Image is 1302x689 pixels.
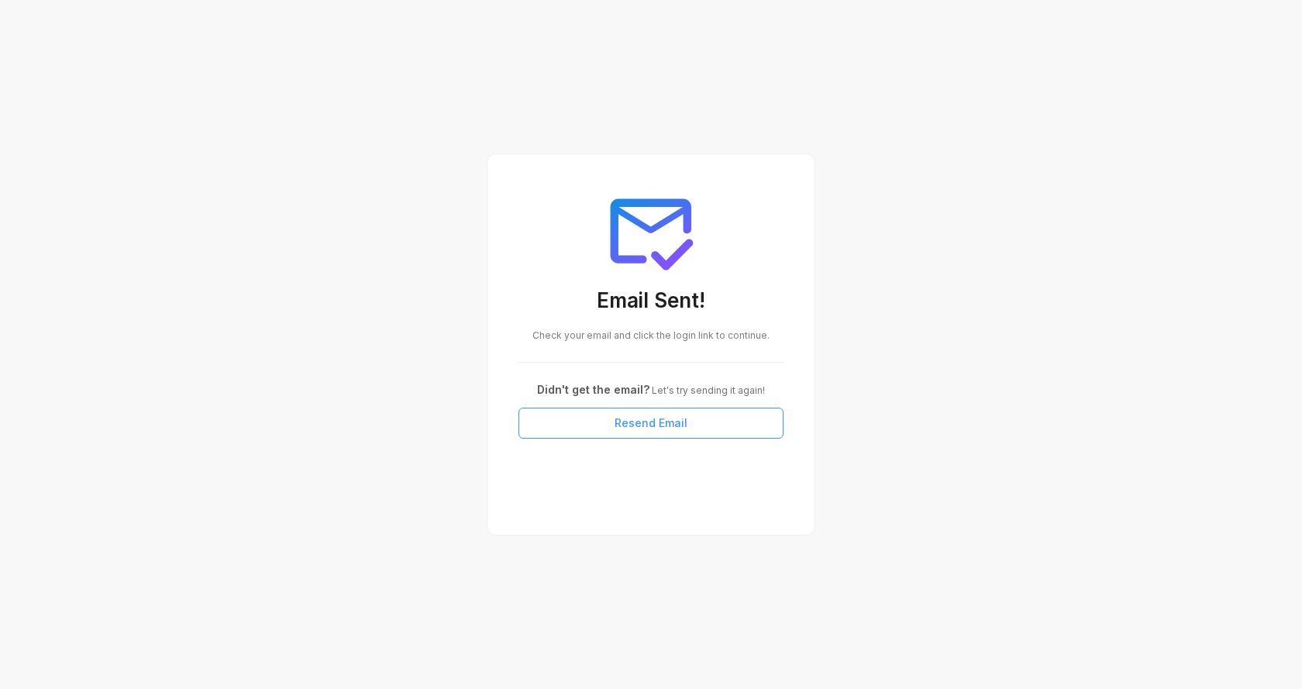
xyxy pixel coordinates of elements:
span: Didn't get the email? [537,383,649,396]
button: Resend Email [518,408,784,439]
h3: Email Sent! [518,288,784,316]
span: Resend Email [615,415,687,432]
span: Check your email and click the login link to continue. [532,329,770,341]
span: Let's try sending it again! [649,384,765,396]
